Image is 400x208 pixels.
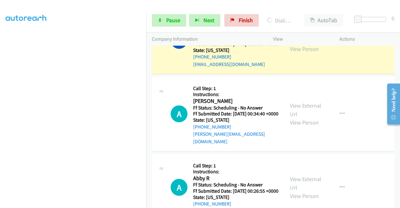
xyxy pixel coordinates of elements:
[193,91,279,98] h5: Instructions:
[290,175,321,191] a: View External Url
[171,179,187,196] h1: A
[290,45,319,53] a: View Person
[171,179,187,196] div: The call is yet to be attempted
[290,119,319,126] a: View Person
[239,17,253,24] span: Finish
[189,14,220,27] button: Next
[193,169,278,175] h5: Instructions:
[382,79,400,129] iframe: Resource Center
[193,201,231,207] a: [PHONE_NUMBER]
[193,98,279,105] h2: [PERSON_NAME]
[193,175,278,182] h2: Abby R
[193,61,265,67] a: [EMAIL_ADDRESS][DOMAIN_NAME]
[267,16,293,25] p: Dialing [PERSON_NAME]
[290,102,321,118] a: View External Url
[290,192,319,200] a: View Person
[166,17,180,24] span: Pause
[203,17,214,24] span: Next
[357,17,386,22] div: Delay between calls (in seconds)
[193,111,279,117] h5: Ff Submitted Date: [DATE] 00:34:40 +0000
[171,105,187,122] div: The call is yet to be attempted
[152,14,186,27] a: Pause
[152,35,262,43] p: Company Information
[193,47,278,53] h5: State: [US_STATE]
[193,105,279,111] h5: Ff Status: Scheduling - No Answer
[193,117,279,123] h5: State: [US_STATE]
[224,14,259,27] a: Finish
[392,14,394,23] div: 0
[304,14,343,27] button: AutoTab
[193,163,278,169] h5: Call Step: 1
[339,35,394,43] p: Actions
[193,85,279,92] h5: Call Step: 1
[193,188,278,194] h5: Ff Submitted Date: [DATE] 00:26:55 +0000
[171,105,187,122] h1: A
[193,194,278,200] h5: State: [US_STATE]
[273,35,328,43] p: View
[193,131,265,145] a: [PERSON_NAME][EMAIL_ADDRESS][DOMAIN_NAME]
[193,182,278,188] h5: Ff Status: Scheduling - No Answer
[193,124,231,130] a: [PHONE_NUMBER]
[193,54,231,60] a: [PHONE_NUMBER]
